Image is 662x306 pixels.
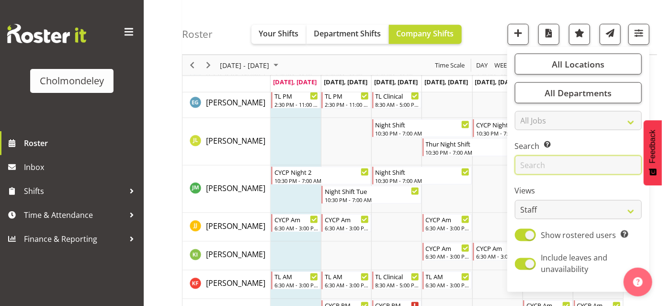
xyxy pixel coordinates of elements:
[183,213,271,242] td: Jonatan Jachowitz resource
[206,183,265,193] span: [PERSON_NAME]
[206,220,265,232] a: [PERSON_NAME]
[321,214,371,232] div: Jonatan Jachowitz"s event - CYCP Am Begin From Tuesday, September 2, 2025 at 6:30:00 AM GMT+12:00...
[24,208,125,222] span: Time & Attendance
[271,91,320,109] div: Evie Gard"s event - TL PM Begin From Monday, September 1, 2025 at 2:30:00 PM GMT+12:00 Ends At Mo...
[274,101,318,108] div: 2:30 PM - 11:00 PM
[325,224,368,232] div: 6:30 AM - 3:00 PM
[274,91,318,101] div: TL PM
[183,90,271,118] td: Evie Gard resource
[515,140,642,152] label: Search
[515,156,642,175] input: Search
[274,282,318,289] div: 6:30 AM - 3:00 PM
[376,167,470,177] div: Night Shift
[321,186,422,204] div: Jess Marychurch"s event - Night Shift Tue Begin From Tuesday, September 2, 2025 at 10:30:00 PM GM...
[206,97,265,108] a: [PERSON_NAME]
[644,120,662,185] button: Feedback - Show survey
[372,167,472,185] div: Jess Marychurch"s event - Night Shift Begin From Wednesday, September 3, 2025 at 10:30:00 PM GMT+...
[376,91,419,101] div: TL Clinical
[307,25,389,44] button: Department Shifts
[274,224,318,232] div: 6:30 AM - 3:00 PM
[422,214,472,232] div: Jonatan Jachowitz"s event - CYCP Am Begin From Thursday, September 4, 2025 at 6:30:00 AM GMT+12:0...
[251,25,307,44] button: Your Shifts
[476,129,571,137] div: 10:30 PM - 7:00 AM
[376,272,419,282] div: TL Clinical
[389,25,462,44] button: Company Shifts
[7,24,86,43] img: Rosterit website logo
[218,59,283,71] button: September 01 - 07, 2025
[376,177,470,184] div: 10:30 PM - 7:00 AM
[325,215,368,224] div: CYCP Am
[325,272,368,282] div: TL AM
[372,119,472,137] div: Jay Lowe"s event - Night Shift Begin From Wednesday, September 3, 2025 at 10:30:00 PM GMT+12:00 E...
[376,282,419,289] div: 8:30 AM - 5:00 PM
[422,138,523,157] div: Jay Lowe"s event - Thur Night Shift Begin From Thursday, September 4, 2025 at 10:30:00 PM GMT+12:...
[422,243,472,261] div: Kate Inwood"s event - CYCP Am Begin From Thursday, September 4, 2025 at 6:30:00 AM GMT+12:00 Ends...
[538,24,559,45] button: Download a PDF of the roster according to the set date range.
[475,59,490,71] button: Timeline Day
[274,167,369,177] div: CYCP Night 2
[426,148,520,156] div: 10:30 PM - 7:00 AM
[473,119,573,137] div: Jay Lowe"s event - CYCP Night 3 Begin From Friday, September 5, 2025 at 10:30:00 PM GMT+12:00 End...
[649,130,657,163] span: Feedback
[274,215,318,224] div: CYCP Am
[274,177,369,184] div: 10:30 PM - 7:00 AM
[324,78,367,86] span: [DATE], [DATE]
[183,242,271,271] td: Kate Inwood resource
[186,59,199,71] button: Previous
[271,167,371,185] div: Jess Marychurch"s event - CYCP Night 2 Begin From Monday, September 1, 2025 at 10:30:00 PM GMT+12...
[476,253,520,261] div: 6:30 AM - 3:00 PM
[426,272,469,282] div: TL AM
[40,74,104,88] div: Cholmondeley
[321,272,371,290] div: Katie Foote"s event - TL AM Begin From Tuesday, September 2, 2025 at 6:30:00 AM GMT+12:00 Ends At...
[206,221,265,231] span: [PERSON_NAME]
[24,160,139,174] span: Inbox
[202,59,215,71] button: Next
[24,136,139,150] span: Roster
[426,253,469,261] div: 6:30 AM - 3:00 PM
[515,82,642,103] button: All Departments
[184,55,200,75] div: Previous
[206,135,265,147] a: [PERSON_NAME]
[273,78,317,86] span: [DATE], [DATE]
[372,272,422,290] div: Katie Foote"s event - TL Clinical Begin From Wednesday, September 3, 2025 at 8:30:00 AM GMT+12:00...
[206,136,265,146] span: [PERSON_NAME]
[24,184,125,198] span: Shifts
[376,120,470,129] div: Night Shift
[325,186,419,196] div: Night Shift Tue
[628,24,650,45] button: Filter Shifts
[271,214,320,232] div: Jonatan Jachowitz"s event - CYCP Am Begin From Monday, September 1, 2025 at 6:30:00 AM GMT+12:00 ...
[515,185,642,196] label: Views
[508,24,529,45] button: Add a new shift
[426,215,469,224] div: CYCP Am
[476,243,520,253] div: CYCP Am
[325,282,368,289] div: 6:30 AM - 3:00 PM
[426,139,520,148] div: Thur Night Shift
[493,59,512,71] span: Week
[321,91,371,109] div: Evie Gard"s event - TL PM Begin From Tuesday, September 2, 2025 at 2:30:00 PM GMT+12:00 Ends At T...
[24,232,125,246] span: Finance & Reporting
[552,58,605,70] span: All Locations
[274,272,318,282] div: TL AM
[376,101,419,108] div: 8:30 AM - 5:00 PM
[206,278,265,289] a: [PERSON_NAME]
[434,59,466,71] span: Time Scale
[372,91,422,109] div: Evie Gard"s event - TL Clinical Begin From Wednesday, September 3, 2025 at 8:30:00 AM GMT+12:00 E...
[600,24,621,45] button: Send a list of all shifts for the selected filtered period to all rostered employees.
[426,282,469,289] div: 6:30 AM - 3:00 PM
[434,59,467,71] button: Time Scale
[259,28,299,39] span: Your Shifts
[541,230,616,240] span: Show rostered users
[426,224,469,232] div: 6:30 AM - 3:00 PM
[545,87,612,99] span: All Departments
[541,253,608,275] span: Include leaves and unavailability
[183,166,271,213] td: Jess Marychurch resource
[397,28,454,39] span: Company Shifts
[200,55,217,75] div: Next
[424,78,468,86] span: [DATE], [DATE]
[206,182,265,194] a: [PERSON_NAME]
[183,271,271,299] td: Katie Foote resource
[325,101,368,108] div: 2:30 PM - 11:00 PM
[475,59,489,71] span: Day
